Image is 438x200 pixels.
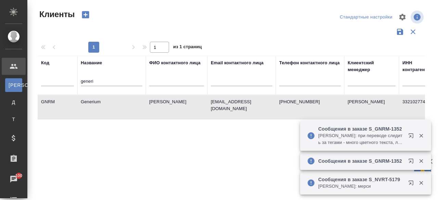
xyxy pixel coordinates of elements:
[9,116,19,123] span: Т
[414,133,428,139] button: Закрыть
[338,12,394,23] div: split button
[411,11,425,24] span: Посмотреть информацию
[414,158,428,164] button: Закрыть
[344,95,399,119] td: [PERSON_NAME]
[77,9,94,21] button: Создать
[41,59,49,66] div: Код
[38,95,77,119] td: GNRM
[9,99,19,106] span: Д
[279,59,340,66] div: Телефон контактного лица
[146,95,207,119] td: [PERSON_NAME]
[394,9,411,25] span: Настроить таблицу
[402,59,435,73] div: ИНН контрагента
[318,125,404,132] p: Сообщения в заказе S_GNRM-1352
[318,132,404,146] p: [PERSON_NAME]: при переводе следить за тегами - много цветного текста, лучше проверить после пере...
[404,176,421,192] button: Открыть в новой вкладке
[173,43,202,53] span: из 1 страниц
[348,59,396,73] div: Клиентский менеджер
[2,171,26,188] a: 100
[318,176,404,183] p: Сообщения в заказе S_NVRT-5179
[9,82,19,89] span: [PERSON_NAME]
[11,172,27,179] span: 100
[318,158,404,164] p: Сообщения в заказе S_GNRM-1352
[5,112,22,126] a: Т
[211,98,272,112] p: [EMAIL_ADDRESS][DOMAIN_NAME]
[414,180,428,186] button: Закрыть
[5,78,22,92] a: [PERSON_NAME]
[149,59,201,66] div: ФИО контактного лица
[318,183,404,190] p: [PERSON_NAME]: мерси
[394,25,407,38] button: Сохранить фильтры
[407,25,420,38] button: Сбросить фильтры
[5,95,22,109] a: Д
[77,95,146,119] td: Generium
[81,59,102,66] div: Название
[404,154,421,171] button: Открыть в новой вкладке
[211,59,263,66] div: Email контактного лица
[279,98,341,105] p: [PHONE_NUMBER]
[404,129,421,145] button: Открыть в новой вкладке
[38,9,75,20] span: Клиенты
